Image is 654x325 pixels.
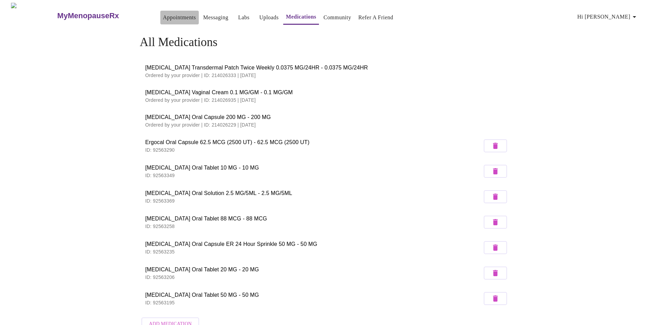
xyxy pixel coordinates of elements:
[145,291,482,299] span: [MEDICAL_DATA] Oral Tablet 50 MG - 50 MG
[575,10,641,24] button: Hi [PERSON_NAME]
[145,113,509,121] span: [MEDICAL_DATA] Oral Capsule 200 MG - 200 MG
[200,11,231,24] button: Messaging
[145,121,509,128] p: Ordered by your provider | ID: 214026229 | [DATE]
[145,248,482,255] p: ID: 92563235
[145,223,482,230] p: ID: 92563258
[160,11,199,24] button: Appointments
[259,13,279,22] a: Uploads
[163,13,196,22] a: Appointments
[577,12,639,22] span: Hi [PERSON_NAME]
[145,72,509,79] p: Ordered by your provider | ID: 214026333 | [DATE]
[145,88,509,97] span: [MEDICAL_DATA] Vaginal Cream 0.1 MG/GM - 0.1 MG/GM
[283,10,319,25] button: Medications
[286,12,317,22] a: Medications
[145,266,482,274] span: [MEDICAL_DATA] Oral Tablet 20 MG - 20 MG
[145,172,482,179] p: ID: 92563349
[145,164,482,172] span: [MEDICAL_DATA] Oral Tablet 10 MG - 10 MG
[145,274,482,281] p: ID: 92563206
[256,11,282,24] button: Uploads
[145,138,482,147] span: Ergocal Oral Capsule 62.5 MCG (2500 UT) - 62.5 MCG (2500 UT)
[140,35,514,49] h4: All Medications
[321,11,354,24] button: Community
[145,299,482,306] p: ID: 92563195
[56,4,146,28] a: MyMenopauseRx
[145,215,482,223] span: [MEDICAL_DATA] Oral Tablet 88 MCG - 88 MCG
[203,13,228,22] a: Messaging
[57,11,119,20] h3: MyMenopauseRx
[233,11,255,24] button: Labs
[323,13,351,22] a: Community
[145,240,482,248] span: [MEDICAL_DATA] Oral Capsule ER 24 Hour Sprinkle 50 MG - 50 MG
[356,11,396,24] button: Refer a Friend
[145,147,482,153] p: ID: 92563290
[145,197,482,204] p: ID: 92563369
[358,13,393,22] a: Refer a Friend
[238,13,250,22] a: Labs
[145,189,482,197] span: [MEDICAL_DATA] Oral Solution 2.5 MG/5ML - 2.5 MG/5ML
[145,97,509,104] p: Ordered by your provider | ID: 214026935 | [DATE]
[145,64,509,72] span: [MEDICAL_DATA] Transdermal Patch Twice Weekly 0.0375 MG/24HR - 0.0375 MG/24HR
[11,3,56,29] img: MyMenopauseRx Logo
